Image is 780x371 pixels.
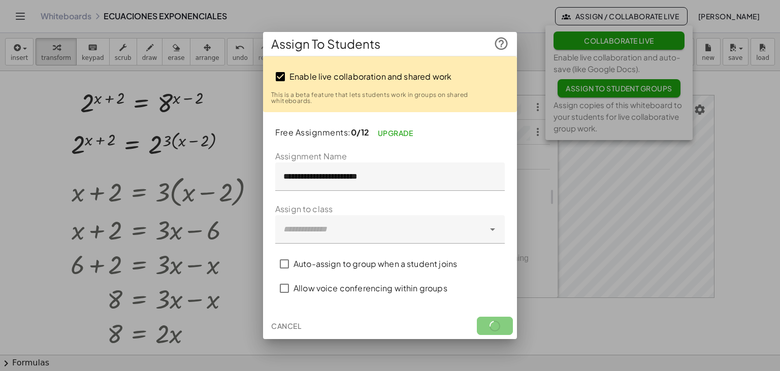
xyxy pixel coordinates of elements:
[271,36,380,52] span: Assign To Students
[271,321,301,330] span: Cancel
[289,64,451,89] label: Enable live collaboration and shared work
[351,127,370,138] span: 0/12
[294,276,447,300] label: Allow voice conferencing within groups
[267,317,305,335] button: Cancel
[275,203,333,215] label: Assign to class
[370,124,421,142] a: Upgrade
[275,150,347,162] label: Assignment Name
[275,124,505,142] p: Free Assignments:
[294,252,457,276] label: Auto-assign to group when a student joins
[378,128,413,138] span: Upgrade
[271,92,509,104] div: This is a beta feature that lets students work in groups on shared whiteboards.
